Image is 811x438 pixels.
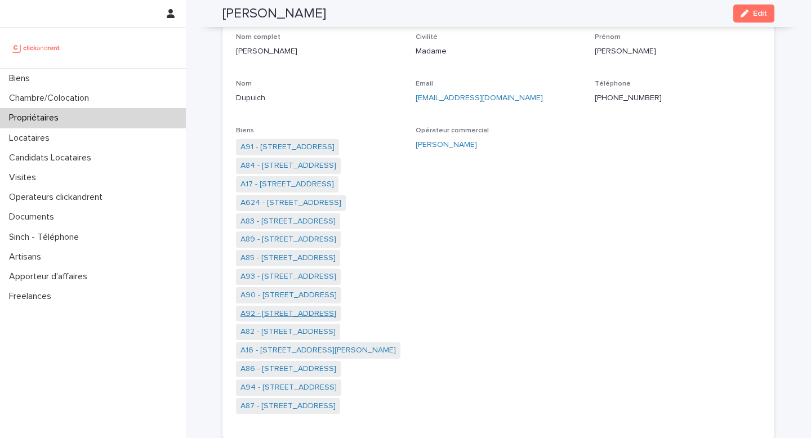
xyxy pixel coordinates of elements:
[240,289,337,301] a: A90 - [STREET_ADDRESS]
[240,141,335,153] a: A91 - [STREET_ADDRESS]
[5,113,68,123] p: Propriétaires
[595,46,761,57] p: [PERSON_NAME]
[240,326,336,338] a: A82 - [STREET_ADDRESS]
[416,46,582,57] p: Madame
[416,94,543,102] a: [EMAIL_ADDRESS][DOMAIN_NAME]
[240,160,336,172] a: A84 - [STREET_ADDRESS]
[9,37,64,59] img: UCB0brd3T0yccxBKYDjQ
[222,6,326,22] h2: [PERSON_NAME]
[240,400,336,412] a: A87 - [STREET_ADDRESS]
[416,127,489,134] span: Opérateur commercial
[416,139,477,151] a: [PERSON_NAME]
[240,252,336,264] a: A85 - [STREET_ADDRESS]
[236,127,254,134] span: Biens
[595,34,621,41] span: Prénom
[240,178,334,190] a: A17 - [STREET_ADDRESS]
[240,382,337,394] a: A94 - [STREET_ADDRESS]
[5,212,63,222] p: Documents
[236,92,402,104] p: Dupuich
[240,234,336,245] a: A89 - [STREET_ADDRESS]
[5,252,50,262] p: Artisans
[595,92,761,104] p: [PHONE_NUMBER]
[5,172,45,183] p: Visites
[5,93,98,104] p: Chambre/Colocation
[240,363,336,375] a: A86 - [STREET_ADDRESS]
[236,46,402,57] p: [PERSON_NAME]
[595,81,631,87] span: Téléphone
[5,232,88,243] p: Sinch - Téléphone
[240,197,341,209] a: A624 - [STREET_ADDRESS]
[240,345,396,356] a: A16 - [STREET_ADDRESS][PERSON_NAME]
[240,271,336,283] a: A93 - [STREET_ADDRESS]
[5,291,60,302] p: Freelances
[240,216,336,227] a: A83 - [STREET_ADDRESS]
[733,5,774,23] button: Edit
[753,10,767,17] span: Edit
[236,34,280,41] span: Nom complet
[236,81,252,87] span: Nom
[416,81,433,87] span: Email
[5,271,96,282] p: Apporteur d'affaires
[416,34,438,41] span: Civilité
[5,192,112,203] p: Operateurs clickandrent
[240,308,336,320] a: A92 - [STREET_ADDRESS]
[5,153,100,163] p: Candidats Locataires
[5,73,39,84] p: Biens
[5,133,59,144] p: Locataires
